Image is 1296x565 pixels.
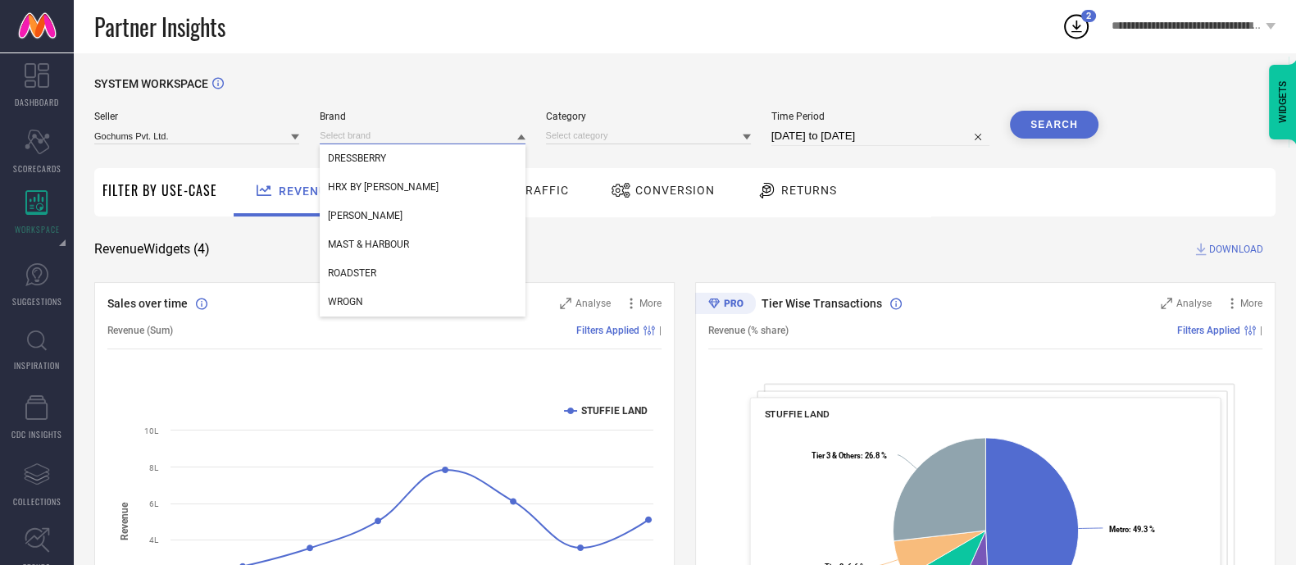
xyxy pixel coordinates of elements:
span: DOWNLOAD [1209,241,1263,257]
span: ROADSTER [328,267,376,279]
text: 4L [149,535,159,544]
input: Select time period [771,126,989,146]
span: Filter By Use-Case [102,180,217,200]
span: Revenue [279,185,334,198]
span: Revenue Widgets ( 4 ) [94,241,210,257]
span: Returns [781,184,837,197]
span: Seller [94,111,299,122]
text: : 26.8 % [812,451,887,460]
span: INSPIRATION [14,359,60,371]
span: Traffic [518,184,569,197]
span: HRX BY [PERSON_NAME] [328,181,439,193]
input: Select category [546,127,751,144]
span: Category [546,111,751,122]
div: DRESSBERRY [320,144,525,172]
text: 8L [149,463,159,472]
text: 6L [149,499,159,508]
div: MAST & HARBOUR [320,230,525,258]
svg: Zoom [1161,298,1172,309]
text: 10L [144,426,159,435]
span: MAST & HARBOUR [328,239,409,250]
div: Premium [695,293,756,317]
span: STUFFIE LAND [765,408,830,420]
input: Select brand [320,127,525,144]
span: Filters Applied [1177,325,1240,336]
span: Time Period [771,111,989,122]
span: SCORECARDS [13,162,61,175]
span: | [659,325,662,336]
text: : 49.3 % [1109,525,1155,534]
button: Search [1010,111,1098,139]
span: Conversion [635,184,715,197]
div: KOOK N KEECH [320,202,525,230]
span: Filters Applied [576,325,639,336]
text: STUFFIE LAND [581,405,648,417]
span: | [1260,325,1262,336]
span: WROGN [328,296,363,308]
span: Brand [320,111,525,122]
tspan: Revenue [119,502,130,540]
span: DASHBOARD [15,96,59,108]
span: Tier Wise Transactions [762,297,882,310]
span: COLLECTIONS [13,495,61,508]
span: Analyse [575,298,611,309]
div: WROGN [320,288,525,316]
span: Partner Insights [94,10,225,43]
span: Analyse [1176,298,1212,309]
span: More [1240,298,1262,309]
div: ROADSTER [320,259,525,287]
span: 2 [1086,11,1091,21]
div: Open download list [1062,11,1091,41]
span: WORKSPACE [15,223,60,235]
span: CDC INSIGHTS [11,428,62,440]
span: SUGGESTIONS [12,295,62,308]
span: Sales over time [107,297,188,310]
tspan: Metro [1109,525,1129,534]
svg: Zoom [560,298,571,309]
span: More [639,298,662,309]
span: [PERSON_NAME] [328,210,402,221]
span: Revenue (Sum) [107,325,173,336]
span: DRESSBERRY [328,153,386,164]
span: SYSTEM WORKSPACE [94,77,208,90]
div: HRX BY HRITHIK ROSHAN [320,173,525,201]
span: Revenue (% share) [708,325,789,336]
tspan: Tier 3 & Others [812,451,861,460]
